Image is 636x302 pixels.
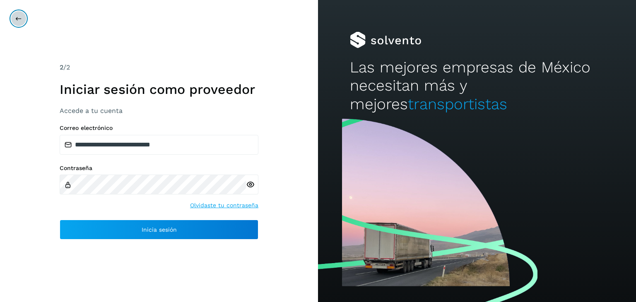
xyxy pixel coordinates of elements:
label: Contraseña [60,165,258,172]
button: Inicia sesión [60,220,258,240]
h3: Accede a tu cuenta [60,107,258,115]
a: Olvidaste tu contraseña [190,201,258,210]
div: /2 [60,62,258,72]
span: transportistas [408,95,507,113]
label: Correo electrónico [60,125,258,132]
span: 2 [60,63,63,71]
span: Inicia sesión [142,227,177,232]
h2: Las mejores empresas de México necesitan más y mejores [350,58,604,113]
h1: Iniciar sesión como proveedor [60,81,258,97]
